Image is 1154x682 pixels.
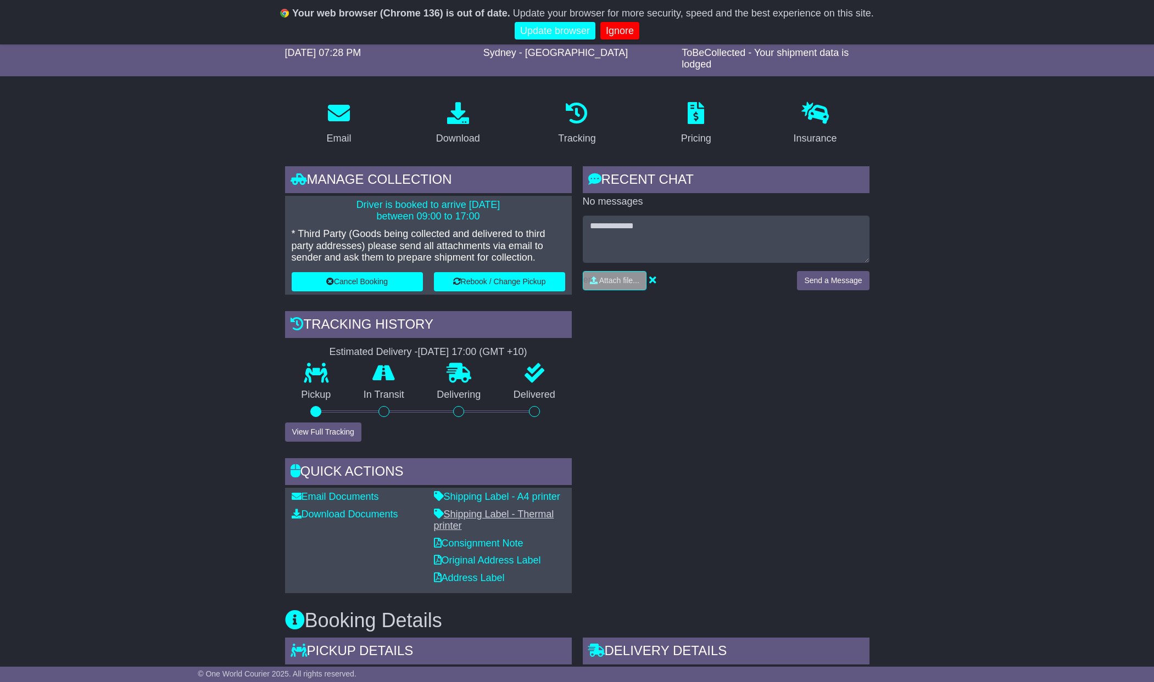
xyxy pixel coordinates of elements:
div: Delivery Details [583,638,869,667]
a: Insurance [787,98,844,150]
a: Email [319,98,358,150]
b: Your web browser (Chrome 136) is out of date. [292,8,510,19]
div: Email [326,131,351,146]
a: Update browser [515,22,595,40]
span: Sydney - [GEOGRAPHIC_DATA] [483,47,628,58]
p: No messages [583,196,869,208]
a: Download Documents [292,509,398,520]
p: Delivered [497,389,572,401]
p: Driver is booked to arrive [DATE] between 09:00 to 17:00 [292,199,565,223]
div: [DATE] 17:00 (GMT +10) [418,346,527,358]
p: * Third Party (Goods being collected and delivered to third party addresses) please send all atta... [292,228,565,264]
button: Rebook / Change Pickup [434,272,565,291]
a: Original Address Label [434,555,541,566]
p: In Transit [347,389,421,401]
a: Ignore [600,22,639,40]
button: Send a Message [797,271,869,290]
div: Tracking [558,131,595,146]
span: ToBeCollected - Your shipment data is lodged [682,47,849,70]
div: Quick Actions [285,458,572,488]
h3: Booking Details [285,610,869,632]
a: Consignment Note [434,538,523,549]
a: Address Label [434,572,505,583]
div: Estimated Delivery - [285,346,572,358]
button: Cancel Booking [292,272,423,291]
p: Delivering [421,389,498,401]
p: Pickup [285,389,348,401]
div: Tracking history [285,311,572,341]
a: Email Documents [292,491,379,502]
div: Pricing [681,131,711,146]
a: Download [429,98,487,150]
div: Insurance [794,131,837,146]
button: View Full Tracking [285,422,361,442]
span: © One World Courier 2025. All rights reserved. [198,669,356,678]
div: Download [436,131,480,146]
div: RECENT CHAT [583,166,869,196]
a: Pricing [674,98,718,150]
span: [DATE] 07:28 PM [285,47,361,58]
a: Shipping Label - A4 printer [434,491,560,502]
div: Manage collection [285,166,572,196]
div: Pickup Details [285,638,572,667]
span: Update your browser for more security, speed and the best experience on this site. [513,8,874,19]
a: Tracking [551,98,603,150]
a: Shipping Label - Thermal printer [434,509,554,532]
